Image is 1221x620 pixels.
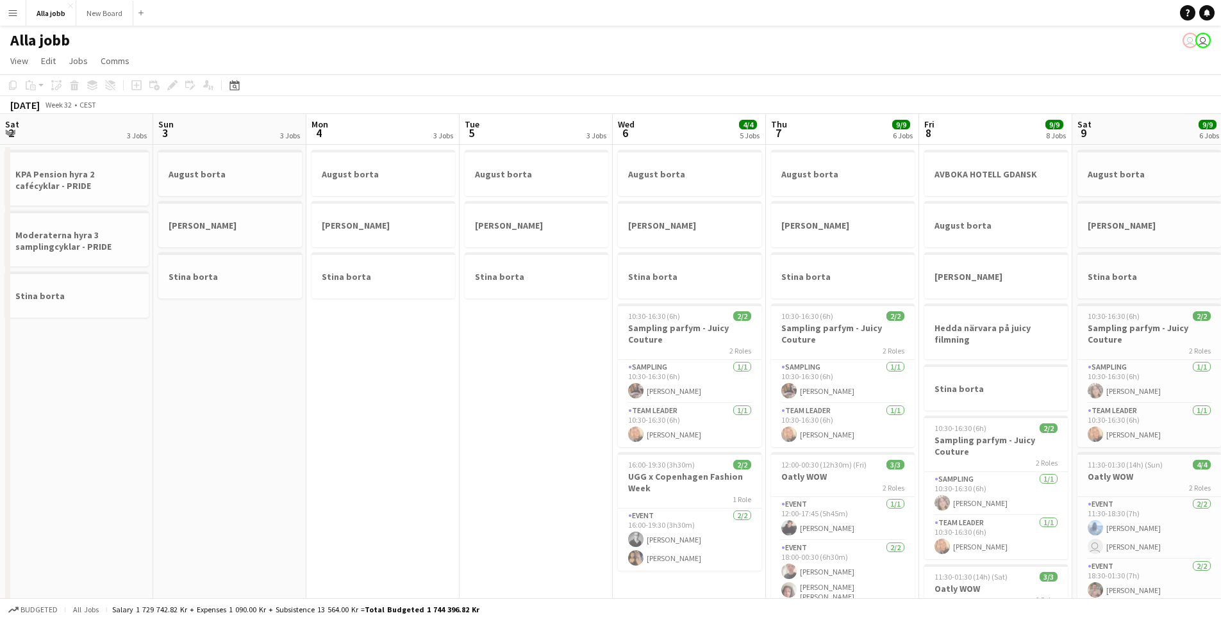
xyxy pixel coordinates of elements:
[924,118,934,130] span: Fri
[924,271,1068,282] h3: [PERSON_NAME]
[740,131,760,140] div: 5 Jobs
[618,452,761,571] app-job-card: 16:00-19:30 (3h30m)2/2UGG x Copenhagen Fashion Week1 RoleEvent2/216:00-19:30 (3h30m)[PERSON_NAME]...
[1199,131,1219,140] div: 6 Jobs
[311,201,455,247] app-job-card: [PERSON_NAME]
[69,55,88,67] span: Jobs
[771,304,915,447] div: 10:30-16:30 (6h)2/2Sampling parfym - Juicy Couture2 RolesSampling1/110:30-16:30 (6h)[PERSON_NAME]...
[771,168,915,180] h3: August borta
[21,605,58,614] span: Budgeted
[771,220,915,231] h3: [PERSON_NAME]
[1077,220,1221,231] h3: [PERSON_NAME]
[1040,572,1058,582] span: 3/3
[1199,120,1217,129] span: 9/9
[1193,311,1211,321] span: 2/2
[1193,460,1211,469] span: 4/4
[618,150,761,196] app-job-card: August borta
[311,252,455,298] app-job-card: Stina borta
[893,131,913,140] div: 6 Jobs
[1183,33,1198,48] app-user-avatar: Emil Hasselberg
[1045,120,1063,129] span: 9/9
[618,304,761,447] app-job-card: 10:30-16:30 (6h)2/2Sampling parfym - Juicy Couture2 RolesSampling1/110:30-16:30 (6h)[PERSON_NAME]...
[586,131,606,140] div: 3 Jobs
[76,1,133,26] button: New Board
[158,118,174,130] span: Sun
[465,150,608,196] app-job-card: August borta
[311,220,455,231] h3: [PERSON_NAME]
[1195,33,1211,48] app-user-avatar: August Löfgren
[158,201,302,247] div: [PERSON_NAME]
[771,252,915,298] div: Stina borta
[1036,595,1058,605] span: 2 Roles
[158,271,302,282] h3: Stina borta
[465,201,608,247] div: [PERSON_NAME]
[1036,458,1058,468] span: 2 Roles
[5,150,149,206] app-job-card: KPA Pension hyra 2 cafécyklar - PRIDE
[1077,201,1221,247] div: [PERSON_NAME]
[465,271,608,282] h3: Stina borta
[112,605,479,614] div: Salary 1 729 742.82 kr + Expenses 1 090.00 kr + Subsistence 13 564.00 kr =
[101,55,129,67] span: Comms
[628,460,695,469] span: 16:00-19:30 (3h30m)
[781,311,833,321] span: 10:30-16:30 (6h)
[310,126,328,140] span: 4
[1077,322,1221,345] h3: Sampling parfym - Juicy Couture
[618,322,761,345] h3: Sampling parfym - Juicy Couture
[10,99,40,111] div: [DATE]
[934,572,1008,582] span: 11:30-01:30 (14h) (Sat)
[924,383,1068,395] h3: Stina borta
[729,346,751,355] span: 2 Roles
[618,201,761,247] app-job-card: [PERSON_NAME]
[883,346,904,355] span: 2 Roles
[771,497,915,541] app-card-role: Event1/112:00-17:45 (5h45m)[PERSON_NAME]
[618,271,761,282] h3: Stina borta
[934,423,986,433] span: 10:30-16:30 (6h)
[463,126,479,140] span: 5
[924,201,1068,247] app-job-card: August borta
[5,168,149,192] h3: KPA Pension hyra 2 cafécyklar - PRIDE
[924,252,1068,298] app-job-card: [PERSON_NAME]
[924,150,1068,196] app-job-card: AVBOKA HOTELL GDANSK
[1077,118,1092,130] span: Sat
[618,252,761,298] app-job-card: Stina borta
[1077,252,1221,298] app-job-card: Stina borta
[311,150,455,196] app-job-card: August borta
[41,55,56,67] span: Edit
[618,360,761,404] app-card-role: Sampling1/110:30-16:30 (6h)[PERSON_NAME]
[5,53,33,69] a: View
[771,201,915,247] div: [PERSON_NAME]
[924,416,1068,559] div: 10:30-16:30 (6h)2/2Sampling parfym - Juicy Couture2 RolesSampling1/110:30-16:30 (6h)[PERSON_NAME]...
[1077,360,1221,404] app-card-role: Sampling1/110:30-16:30 (6h)[PERSON_NAME]
[924,322,1068,345] h3: Hedda närvara på juicy filmning
[781,460,867,469] span: 12:00-00:30 (12h30m) (Fri)
[883,483,904,493] span: 2 Roles
[924,583,1068,594] h3: Oatly WOW
[433,131,453,140] div: 3 Jobs
[63,53,93,69] a: Jobs
[5,290,149,302] h3: Stina borta
[771,150,915,196] app-job-card: August borta
[465,252,608,298] app-job-card: Stina borta
[618,118,635,130] span: Wed
[79,100,96,110] div: CEST
[1076,126,1092,140] span: 9
[771,452,915,607] app-job-card: 12:00-00:30 (12h30m) (Fri)3/3Oatly WOW2 RolesEvent1/112:00-17:45 (5h45m)[PERSON_NAME]Event2/218:0...
[739,120,757,129] span: 4/4
[1077,168,1221,180] h3: August borta
[771,541,915,607] app-card-role: Event2/218:00-00:30 (6h30m)[PERSON_NAME][PERSON_NAME] [PERSON_NAME]
[1088,311,1140,321] span: 10:30-16:30 (6h)
[1040,423,1058,433] span: 2/2
[924,472,1068,516] app-card-role: Sampling1/110:30-16:30 (6h)[PERSON_NAME]
[1077,150,1221,196] app-job-card: August borta
[365,605,479,614] span: Total Budgeted 1 744 396.82 kr
[5,118,19,130] span: Sat
[156,126,174,140] span: 3
[924,220,1068,231] h3: August borta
